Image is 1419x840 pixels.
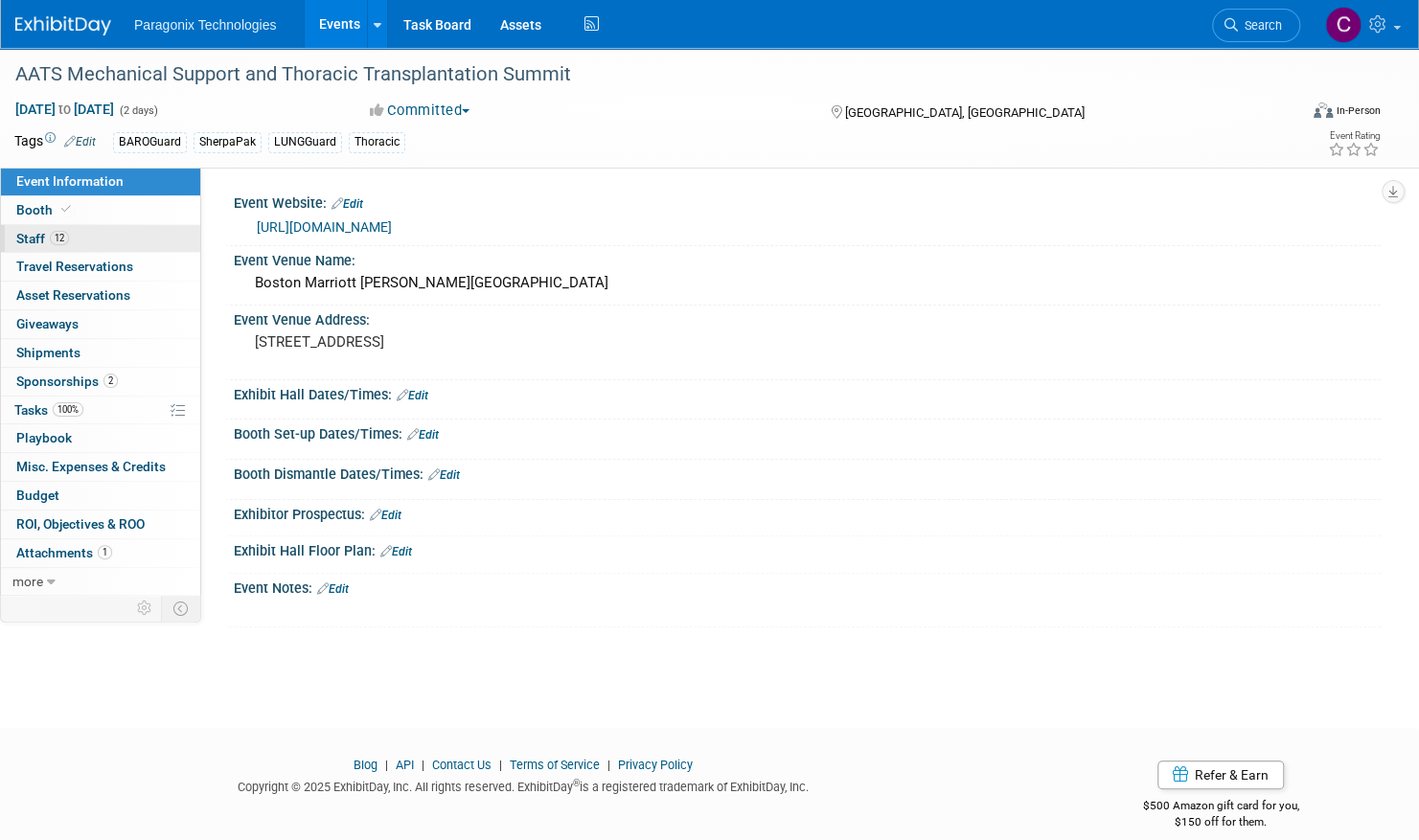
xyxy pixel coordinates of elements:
[1212,9,1300,42] a: Search
[370,509,401,522] a: Edit
[16,287,130,303] span: Asset Reservations
[234,380,1381,405] div: Exhibit Hall Dates/Times:
[15,16,111,35] img: ExhibitDay
[248,268,1366,298] div: Boston Marriott [PERSON_NAME][GEOGRAPHIC_DATA]
[1,397,200,424] a: Tasks100%
[1,168,200,195] a: Event Information
[1,453,200,481] a: Misc. Expenses & Credits
[14,131,96,153] td: Tags
[234,306,1381,329] div: Event Venue Address:
[618,758,693,772] a: Privacy Policy
[16,488,59,503] span: Budget
[234,460,1381,485] div: Booth Dismantle Dates/Times:
[1,339,200,367] a: Shipments
[417,758,429,772] span: |
[234,574,1381,599] div: Event Notes:
[16,545,112,560] span: Attachments
[1336,103,1381,118] div: In-Person
[16,459,166,474] span: Misc. Expenses & Credits
[234,246,1381,270] div: Event Venue Name:
[407,428,439,442] a: Edit
[16,345,80,360] span: Shipments
[118,104,158,117] span: (2 days)
[14,402,83,418] span: Tasks
[1177,100,1381,128] div: Event Format
[257,219,392,235] a: [URL][DOMAIN_NAME]
[234,420,1381,444] div: Booth Set-up Dates/Times:
[234,500,1381,525] div: Exhibitor Prospectus:
[844,105,1084,120] span: [GEOGRAPHIC_DATA], [GEOGRAPHIC_DATA]
[380,545,412,558] a: Edit
[16,374,118,389] span: Sponsorships
[50,231,69,245] span: 12
[56,102,74,117] span: to
[64,135,96,148] a: Edit
[332,197,363,211] a: Edit
[1,196,200,224] a: Booth
[317,582,349,596] a: Edit
[53,402,83,417] span: 100%
[1325,7,1362,43] img: Corinne McNamara
[397,389,428,402] a: Edit
[234,189,1381,214] div: Event Website:
[1,511,200,538] a: ROI, Objectives & ROO
[113,132,187,152] div: BAROGuard
[1328,131,1380,141] div: Event Rating
[16,516,145,532] span: ROI, Objectives & ROO
[194,132,262,152] div: SherpaPak
[268,132,342,152] div: LUNGGuard
[16,430,72,445] span: Playbook
[380,758,393,772] span: |
[12,574,43,589] span: more
[1,282,200,309] a: Asset Reservations
[1,482,200,510] a: Budget
[1061,814,1381,830] div: $150 off for them.
[1238,18,1282,33] span: Search
[103,374,118,388] span: 2
[14,101,115,118] span: [DATE] [DATE]
[98,545,112,559] span: 1
[1,568,200,596] a: more
[14,774,1032,796] div: Copyright © 2025 ExhibitDay, Inc. All rights reserved. ExhibitDay is a registered trademark of Ex...
[9,57,1265,92] div: AATS Mechanical Support and Thoracic Transplantation Summit
[1157,761,1284,789] a: Refer & Earn
[494,758,507,772] span: |
[354,758,378,772] a: Blog
[16,202,75,217] span: Booth
[16,259,133,274] span: Travel Reservations
[234,536,1381,561] div: Exhibit Hall Floor Plan:
[1,539,200,567] a: Attachments1
[1,310,200,338] a: Giveaways
[603,758,615,772] span: |
[432,758,492,772] a: Contact Us
[1061,785,1381,829] div: $500 Amazon gift card for you,
[16,231,69,246] span: Staff
[1,424,200,452] a: Playbook
[16,173,124,189] span: Event Information
[1,368,200,396] a: Sponsorships2
[61,204,71,215] i: Booth reservation complete
[349,132,405,152] div: Thoracic
[1,253,200,281] a: Travel Reservations
[16,316,79,331] span: Giveaways
[428,468,460,482] a: Edit
[573,778,580,788] sup: ®
[363,101,477,121] button: Committed
[128,596,162,621] td: Personalize Event Tab Strip
[396,758,414,772] a: API
[510,758,600,772] a: Terms of Service
[162,596,201,621] td: Toggle Event Tabs
[1314,102,1333,118] img: Format-Inperson.png
[134,17,276,33] span: Paragonix Technologies
[255,333,691,351] pre: [STREET_ADDRESS]
[1,225,200,253] a: Staff12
